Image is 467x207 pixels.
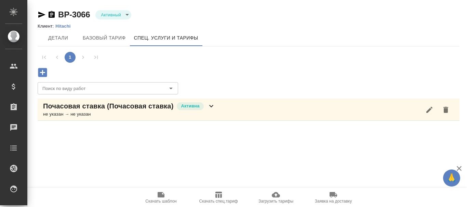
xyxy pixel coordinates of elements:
button: Активный [99,12,123,18]
button: Скопировать ссылку для ЯМессенджера [38,11,46,19]
button: Удалить услугу [438,102,454,118]
p: Клиент: [38,24,55,29]
button: Open [166,84,176,93]
span: Базовый тариф [83,34,126,42]
nav: breadcrumb [38,23,459,30]
button: Редактировать услугу [421,102,438,118]
p: Активна [181,103,199,109]
div: Почасовая ставка (Почасовая ставка)Активнане указан → не указан [38,99,459,121]
div: Активный [95,10,131,19]
a: Hitachi [55,24,76,29]
div: не указан → не указан [43,111,215,118]
span: Детали [42,34,75,42]
p: Почасовая ставка (Почасовая ставка) [43,101,173,111]
a: ВР-3066 [58,10,90,19]
button: Скопировать ссылку [48,11,56,19]
span: Спец. услуги и тарифы [134,34,198,42]
button: Добавить услугу [33,65,52,79]
span: 🙏 [446,171,457,185]
nav: pagination navigation [38,52,103,63]
button: 🙏 [443,169,460,187]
